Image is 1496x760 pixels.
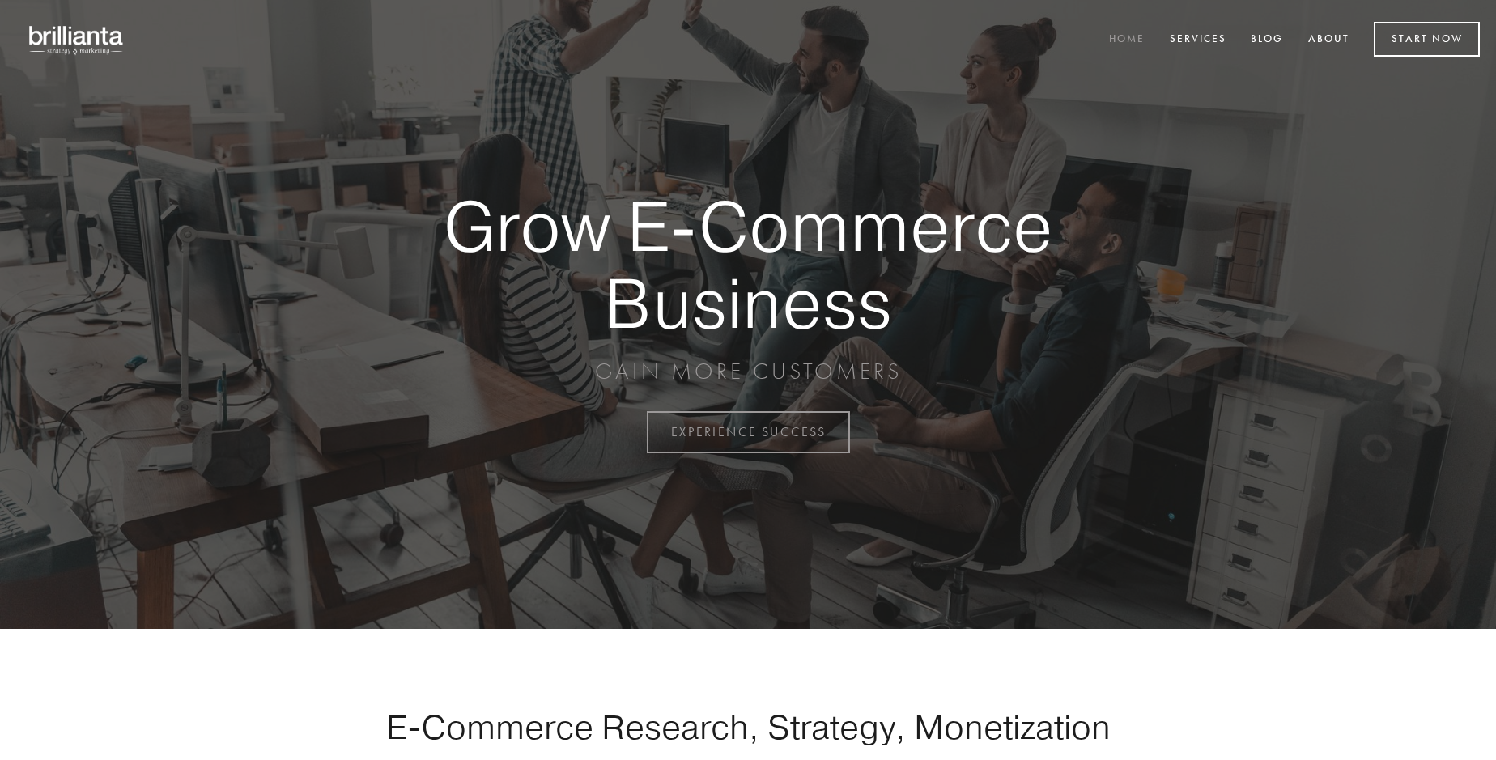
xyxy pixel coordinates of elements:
h1: E-Commerce Research, Strategy, Monetization [335,707,1161,747]
a: Blog [1240,27,1294,53]
a: EXPERIENCE SUCCESS [647,411,850,453]
strong: Grow E-Commerce Business [387,188,1109,341]
a: About [1298,27,1360,53]
a: Start Now [1374,22,1480,57]
p: GAIN MORE CUSTOMERS [387,357,1109,386]
a: Services [1159,27,1237,53]
img: brillianta - research, strategy, marketing [16,16,138,63]
a: Home [1099,27,1155,53]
